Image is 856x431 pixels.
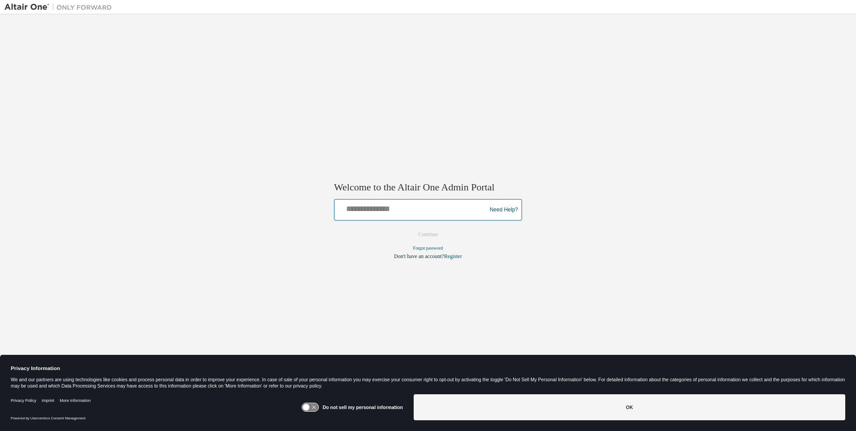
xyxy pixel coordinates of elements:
a: Register [444,254,462,260]
span: Don't have an account? [394,254,444,260]
img: Altair One [4,3,116,12]
h2: Welcome to the Altair One Admin Portal [334,181,522,194]
a: Forgot password [413,246,443,251]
